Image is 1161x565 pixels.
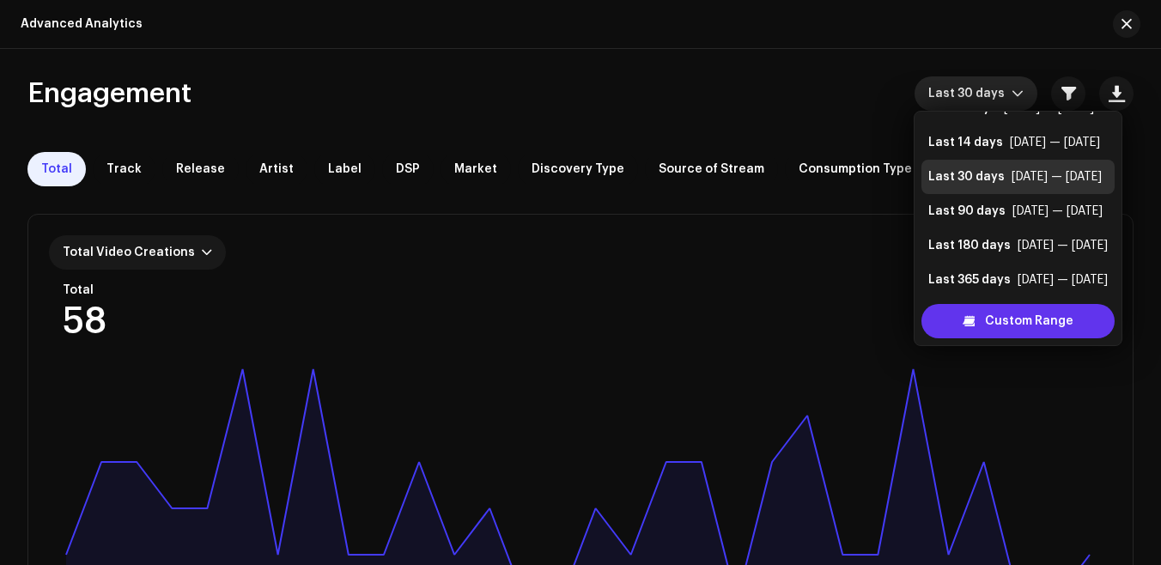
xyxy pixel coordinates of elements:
[921,263,1115,297] li: Last 365 days
[928,76,1012,111] span: Last 30 days
[921,228,1115,263] li: Last 180 days
[532,162,624,176] span: Discovery Type
[1010,134,1100,151] div: [DATE] — [DATE]
[921,125,1115,160] li: Last 14 days
[921,194,1115,228] li: Last 90 days
[928,271,1011,289] div: Last 365 days
[396,162,420,176] span: DSP
[928,237,1011,254] div: Last 180 days
[985,304,1073,338] span: Custom Range
[928,168,1005,185] div: Last 30 days
[1018,237,1108,254] div: [DATE] — [DATE]
[659,162,764,176] span: Source of Stream
[915,84,1121,304] ul: Option List
[328,162,362,176] span: Label
[1012,203,1103,220] div: [DATE] — [DATE]
[921,160,1115,194] li: Last 30 days
[928,134,1003,151] div: Last 14 days
[1012,76,1024,111] div: dropdown trigger
[1018,271,1108,289] div: [DATE] — [DATE]
[454,162,497,176] span: Market
[259,162,294,176] span: Artist
[928,203,1006,220] div: Last 90 days
[799,162,912,176] span: Consumption Type
[1012,168,1102,185] div: [DATE] — [DATE]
